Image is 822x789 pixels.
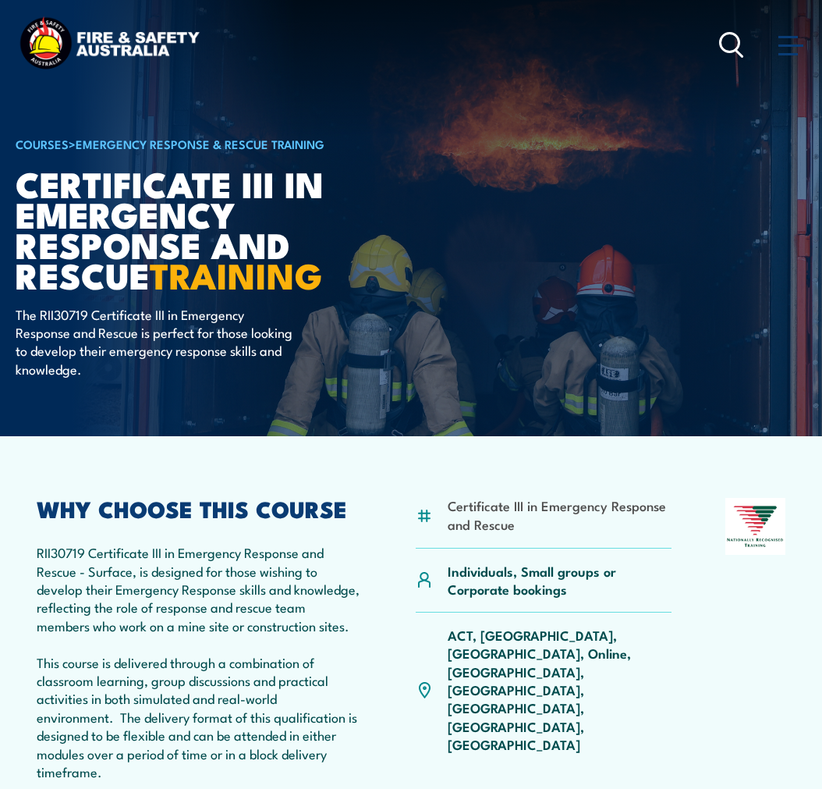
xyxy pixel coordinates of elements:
h1: Certificate III in Emergency Response and Rescue [16,168,401,290]
img: Nationally Recognised Training logo. [725,498,785,555]
li: Certificate III in Emergency Response and Rescue [448,496,671,533]
a: Emergency Response & Rescue Training [76,135,324,152]
p: Individuals, Small groups or Corporate bookings [448,562,671,599]
strong: TRAINING [150,247,323,301]
p: ACT, [GEOGRAPHIC_DATA], [GEOGRAPHIC_DATA], Online, [GEOGRAPHIC_DATA], [GEOGRAPHIC_DATA], [GEOGRAP... [448,626,671,754]
h6: > [16,134,401,153]
a: COURSES [16,135,69,152]
p: The RII30719 Certificate III in Emergency Response and Rescue is perfect for those looking to dev... [16,305,300,379]
h2: WHY CHOOSE THIS COURSE [37,498,361,518]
